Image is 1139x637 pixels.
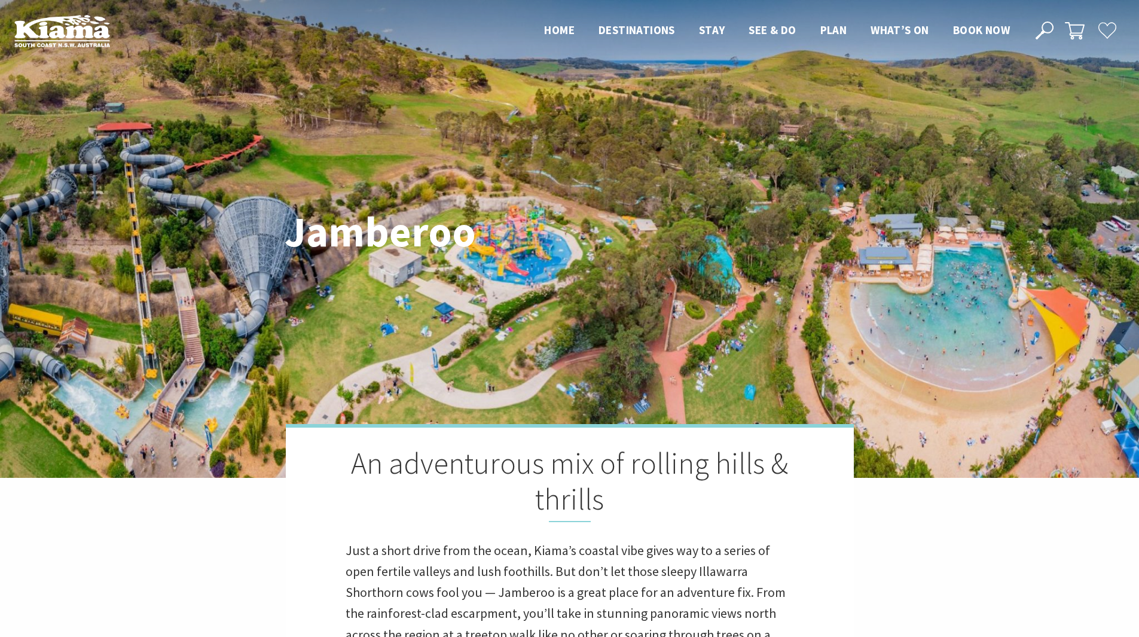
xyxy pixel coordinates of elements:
h2: An adventurous mix of rolling hills & thrills [346,446,794,522]
span: Stay [699,23,725,37]
img: Kiama Logo [14,14,110,47]
span: Plan [820,23,847,37]
span: What’s On [871,23,929,37]
span: Home [544,23,575,37]
span: Destinations [598,23,675,37]
nav: Main Menu [532,21,1022,41]
span: See & Do [749,23,796,37]
h1: Jamberoo [285,209,622,255]
span: Book now [953,23,1010,37]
